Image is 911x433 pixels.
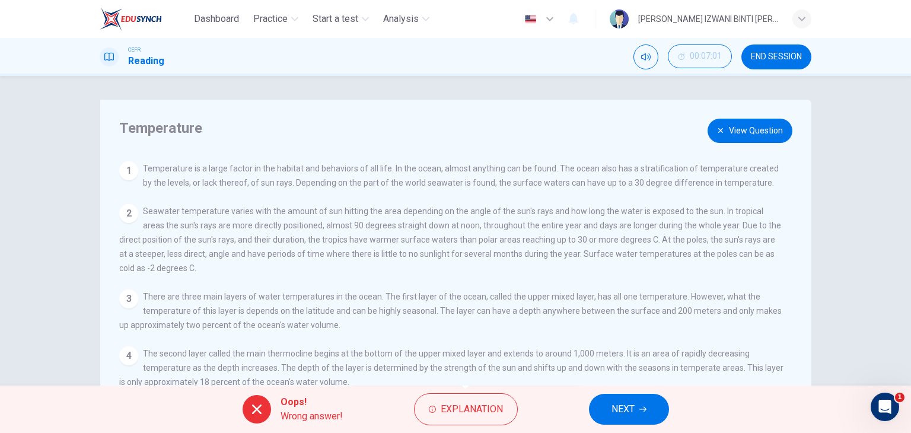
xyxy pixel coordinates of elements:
span: Practice [253,12,288,26]
span: Start a test [313,12,358,26]
div: [PERSON_NAME] IZWANI BINTI [PERSON_NAME] [638,12,778,26]
h1: Reading [128,54,164,68]
img: Profile picture [610,9,629,28]
span: NEXT [611,401,635,418]
span: Analysis [383,12,419,26]
span: Explanation [441,401,503,418]
div: Hide [668,44,732,69]
div: 4 [119,346,138,365]
img: EduSynch logo [100,7,162,31]
span: Oops! [281,395,343,409]
span: Seawater temperature varies with the amount of sun hitting the area depending on the angle of the... [119,206,781,273]
iframe: Intercom live chat [871,393,899,421]
span: There are three main layers of water temperatures in the ocean. The first layer of the ocean, cal... [119,292,782,330]
div: 2 [119,204,138,223]
span: END SESSION [751,52,802,62]
div: 3 [119,289,138,308]
span: Temperature is a large factor in the habitat and behaviors of all life. In the ocean, almost anyt... [143,164,779,187]
div: Mute [633,44,658,69]
span: Dashboard [194,12,239,26]
div: 1 [119,161,138,180]
h4: Temperature [119,119,780,138]
span: 1 [895,393,904,402]
span: 00:07:01 [690,52,722,61]
span: The second layer called the main thermocline begins at the bottom of the upper mixed layer and ex... [119,349,783,387]
img: en [523,15,538,24]
span: CEFR [128,46,141,54]
button: View Question [708,119,792,143]
span: Wrong answer! [281,409,343,424]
